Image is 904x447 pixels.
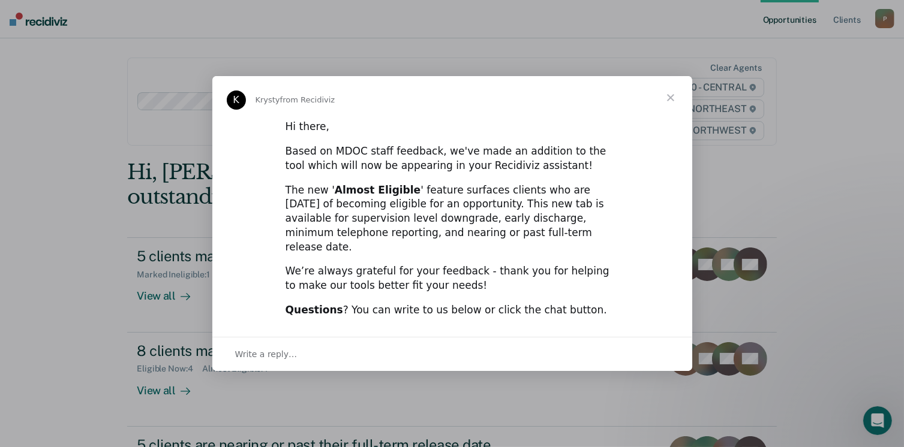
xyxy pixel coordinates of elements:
div: The new ' ' feature surfaces clients who are [DATE] of becoming eligible for an opportunity. This... [286,183,619,255]
span: Krysty [256,95,280,104]
div: Based on MDOC staff feedback, we've made an addition to the tool which will now be appearing in y... [286,144,619,173]
span: Write a reply… [235,346,298,362]
div: Open conversation and reply [212,337,692,371]
b: Questions [286,304,343,316]
div: Profile image for Krysty [227,90,246,110]
b: Almost Eligible [335,184,421,196]
div: We’re always grateful for your feedback - thank you for helping to make our tools better fit your... [286,264,619,293]
span: Close [649,76,692,119]
span: from Recidiviz [280,95,335,104]
div: ? You can write to us below or click the chat button. [286,303,619,318]
div: Hi there, [286,120,619,134]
